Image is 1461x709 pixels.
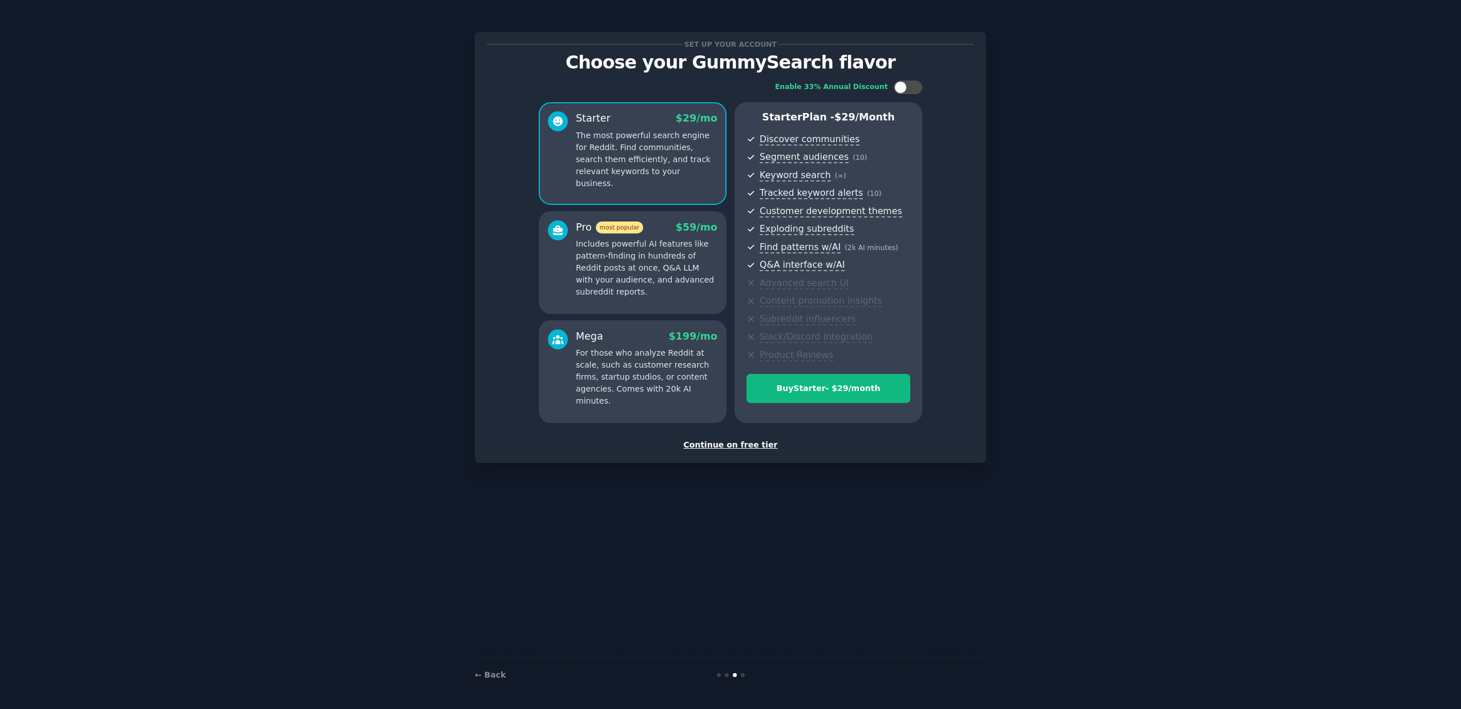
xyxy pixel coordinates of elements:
span: Find patterns w/AI [760,241,841,253]
a: ← Back [475,670,506,679]
div: Starter [576,111,611,126]
span: $ 29 /month [834,111,895,123]
span: $ 29 /mo [676,112,717,124]
span: ( 2k AI minutes ) [845,244,898,252]
span: Discover communities [760,134,859,146]
span: Q&A interface w/AI [760,259,845,271]
span: most popular [596,221,644,233]
span: Content promotion insights [760,295,882,307]
span: Subreddit influencers [760,313,855,325]
div: Pro [576,220,643,235]
span: ( ∞ ) [835,172,846,180]
p: The most powerful search engine for Reddit. Find communities, search them efficiently, and track ... [576,130,717,190]
span: Slack/Discord integration [760,331,873,343]
span: Advanced search UI [760,277,849,289]
div: Continue on free tier [487,439,974,451]
div: Enable 33% Annual Discount [775,82,888,92]
span: ( 10 ) [853,154,867,162]
p: Starter Plan - [746,110,910,124]
span: Segment audiences [760,151,849,163]
span: Exploding subreddits [760,223,854,235]
span: $ 59 /mo [676,221,717,233]
p: Includes powerful AI features like pattern-finding in hundreds of Reddit posts at once, Q&A LLM w... [576,238,717,298]
span: ( 10 ) [867,190,881,198]
div: Mega [576,329,603,344]
span: Keyword search [760,170,831,182]
span: $ 199 /mo [669,331,717,342]
div: Buy Starter - $ 29 /month [747,382,910,394]
button: BuyStarter- $29/month [746,374,910,403]
p: Choose your GummySearch flavor [487,53,974,72]
span: Set up your account [683,38,779,50]
span: Tracked keyword alerts [760,187,863,199]
span: Customer development themes [760,206,902,217]
span: Product Reviews [760,349,833,361]
p: For those who analyze Reddit at scale, such as customer research firms, startup studios, or conte... [576,347,717,407]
